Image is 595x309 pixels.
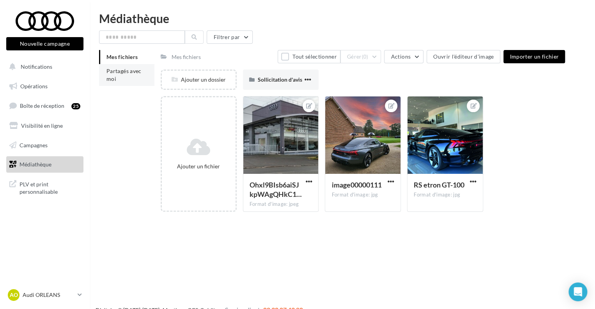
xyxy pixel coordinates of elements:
[23,291,74,299] p: Audi ORLEANS
[6,288,83,302] a: AO Audi ORLEANS
[258,76,302,83] span: Sollicitation d'avis
[19,179,80,196] span: PLV et print personnalisable
[165,163,232,170] div: Ajouter un fichier
[278,50,340,63] button: Tout sélectionner
[362,54,368,60] span: (0)
[106,68,142,82] span: Partagés avec moi
[99,13,586,24] div: Médiathèque
[5,176,85,199] a: PLV et print personnalisable
[162,76,236,84] div: Ajouter un dossier
[391,53,410,60] span: Actions
[207,30,253,44] button: Filtrer par
[5,78,85,95] a: Opérations
[21,122,63,129] span: Visibilité en ligne
[106,54,138,60] span: Mes fichiers
[503,50,565,63] button: Importer un fichier
[20,83,48,89] span: Opérations
[172,53,201,61] div: Mes fichiers
[250,201,312,208] div: Format d'image: jpeg
[384,50,423,63] button: Actions
[331,180,381,189] span: image00000111
[250,180,302,198] span: Ohxl9BIsb6aiSJkpWAgQHkC1egl7tBTyIcWAhfQ4W-tuMpPmyeWaSHQWbkXuRfDESioCXo9A4r47TFJObg=s0
[5,118,85,134] a: Visibilité en ligne
[10,291,18,299] span: AO
[568,282,587,301] div: Open Intercom Messenger
[414,191,476,198] div: Format d'image: jpg
[5,59,82,75] button: Notifications
[71,103,80,109] div: 25
[331,191,394,198] div: Format d'image: jpg
[510,53,559,60] span: Importer un fichier
[21,63,52,70] span: Notifications
[5,97,85,114] a: Boîte de réception25
[5,156,85,173] a: Médiathèque
[427,50,500,63] button: Ouvrir l'éditeur d'image
[340,50,381,63] button: Gérer(0)
[19,141,48,148] span: Campagnes
[20,102,64,109] span: Boîte de réception
[6,37,83,50] button: Nouvelle campagne
[414,180,464,189] span: RS etron GT-100
[19,161,51,168] span: Médiathèque
[5,137,85,154] a: Campagnes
